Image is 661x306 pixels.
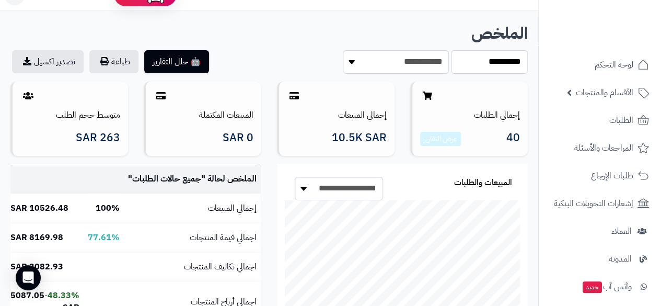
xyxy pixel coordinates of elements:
b: 8169.98 SAR [10,231,63,244]
a: عرض التقارير [424,133,457,144]
span: جديد [583,281,602,293]
span: 10.5K SAR [332,132,387,144]
a: المبيعات المكتملة [199,109,253,121]
a: متوسط حجم الطلب [56,109,120,121]
div: Open Intercom Messenger [16,265,41,290]
b: 100% [96,202,120,214]
b: 48.33% [48,289,79,302]
a: طلبات الإرجاع [545,163,655,188]
span: المراجعات والأسئلة [574,141,633,155]
td: الملخص لحالة " " [124,165,261,194]
td: اجمالي قيمة المنتجات [124,223,261,252]
b: 10526.48 SAR [10,202,68,214]
a: إشعارات التحويلات البنكية [545,191,655,216]
td: إجمالي المبيعات [124,194,261,223]
button: 🤖 حلل التقارير [144,50,209,73]
span: 0 SAR [223,132,253,144]
span: الطلبات [609,113,633,128]
button: طباعة [89,50,138,73]
span: لوحة التحكم [595,58,633,72]
a: الطلبات [545,108,655,133]
a: لوحة التحكم [545,52,655,77]
a: وآتس آبجديد [545,274,655,299]
span: الأقسام والمنتجات [576,85,633,100]
span: 40 [506,132,520,146]
a: إجمالي المبيعات [338,109,387,121]
a: المراجعات والأسئلة [545,135,655,161]
b: 77.61% [88,231,120,244]
a: إجمالي الطلبات [474,109,520,121]
span: العملاء [611,224,632,239]
a: المدونة [545,246,655,271]
span: إشعارات التحويلات البنكية [554,196,633,211]
b: 3082.93 SAR [10,260,63,273]
span: 263 SAR [76,132,120,144]
td: اجمالي تكاليف المنتجات [124,253,261,281]
a: العملاء [545,219,655,244]
span: وآتس آب [582,279,632,294]
span: طلبات الإرجاع [591,168,633,183]
span: المدونة [609,252,632,266]
b: الملخص [471,21,528,46]
h3: المبيعات والطلبات [454,178,512,188]
a: تصدير اكسيل [12,50,84,73]
img: logo-2.png [590,28,651,50]
span: جميع حالات الطلبات [132,173,201,185]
